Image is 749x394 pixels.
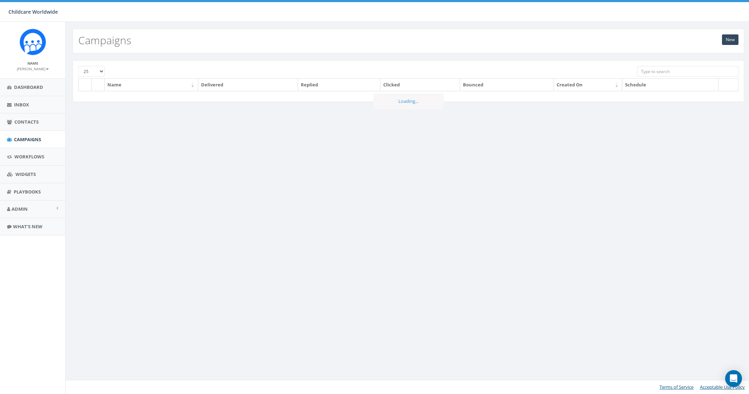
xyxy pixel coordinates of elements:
th: Clicked [380,79,460,91]
th: Bounced [460,79,554,91]
a: New [722,34,738,45]
span: Inbox [14,101,29,108]
th: Name [105,79,198,91]
th: Replied [298,79,380,91]
span: Playbooks [14,189,41,195]
th: Schedule [622,79,718,91]
span: Childcare Worldwide [8,8,58,15]
span: Campaigns [14,136,41,143]
a: Acceptable Use Policy [700,384,745,390]
span: Contacts [14,119,39,125]
th: Delivered [198,79,298,91]
div: Open Intercom Messenger [725,370,742,387]
a: Terms of Service [659,384,694,390]
span: What's New [13,223,42,230]
span: Dashboard [14,84,43,90]
a: [PERSON_NAME] [17,65,49,72]
span: Workflows [14,153,44,160]
img: Rally_Corp_Icon.png [20,29,46,55]
small: [PERSON_NAME] [17,66,49,71]
input: Type to search [637,66,738,77]
span: Admin [12,206,28,212]
span: Widgets [15,171,36,177]
h2: Campaigns [78,34,131,46]
div: Loading... [373,93,444,109]
small: Name [27,61,38,66]
th: Created On [554,79,622,91]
